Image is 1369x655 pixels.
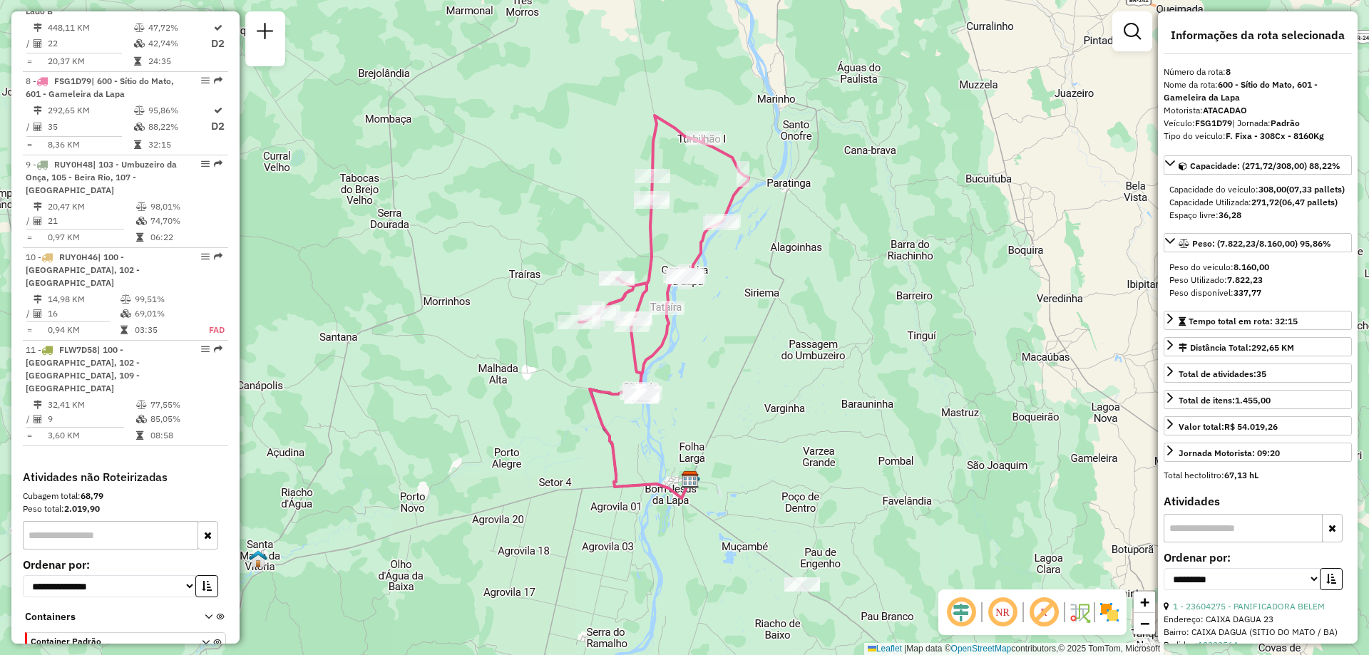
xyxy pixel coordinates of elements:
a: Capacidade: (271,72/308,00) 88,22% [1164,155,1352,175]
div: Valor total: [1179,421,1278,433]
span: Capacidade: (271,72/308,00) 88,22% [1190,160,1340,171]
strong: Padrão [1271,118,1300,128]
a: Zoom in [1134,592,1155,613]
strong: 7.822,23 [1227,274,1263,285]
span: Container Padrão [31,635,185,648]
td: 74,70% [150,214,222,228]
td: 85,05% [150,412,222,426]
strong: 271,72 [1251,197,1279,207]
td: 292,65 KM [47,103,133,118]
i: Tempo total em rota [134,140,141,149]
span: Exibir rótulo [1027,595,1061,629]
div: Peso Utilizado: [1169,274,1346,287]
i: % de utilização da cubagem [121,309,131,318]
span: | 100 - [GEOGRAPHIC_DATA], 102 - [GEOGRAPHIC_DATA] [26,252,140,288]
h4: Informações da rota selecionada [1164,29,1352,42]
td: 16 [47,306,120,321]
i: % de utilização da cubagem [136,415,147,423]
td: = [26,428,33,443]
td: / [26,118,33,135]
span: Total de atividades: [1179,368,1266,379]
strong: (07,33 pallets) [1286,184,1345,195]
strong: 35 [1256,368,1266,379]
span: | Jornada: [1232,118,1300,128]
td: 0,94 KM [47,323,120,337]
div: Número da rota: [1164,66,1352,78]
i: % de utilização do peso [121,295,131,304]
div: Cubagem total: [23,490,228,502]
em: Opções [201,160,210,168]
span: 10 - [26,252,140,288]
i: Total de Atividades [34,415,42,423]
span: 11 - [26,344,140,393]
td: 77,55% [150,398,222,412]
i: Total de Atividades [34,309,42,318]
i: Tempo total em rota [136,431,143,440]
div: Pedidos: [1164,639,1352,651]
div: Total de itens: [1179,394,1271,407]
span: | 600 - Sítio do Mato, 601 - Gameleira da Lapa [26,76,174,99]
div: Espaço livre: [1169,209,1346,222]
td: 42,74% [148,35,210,53]
td: 32:15 [148,138,210,152]
i: Distância Total [34,295,42,304]
td: FAD [193,323,225,337]
span: RUY0H48 [54,159,93,170]
span: | [904,644,906,654]
div: Endereço: CAIXA DAGUA 23 [1164,613,1352,626]
i: % de utilização do peso [136,202,147,211]
div: Nome da rota: [1164,78,1352,104]
div: Jornada Motorista: 09:20 [1179,447,1280,460]
i: Total de Atividades [34,39,42,48]
div: Total hectolitro: [1164,469,1352,482]
div: Peso total: [23,502,228,515]
h4: Atividades não Roteirizadas [23,470,228,484]
i: Distância Total [34,401,42,409]
strong: 600 - Sítio do Mato, 601 - Gameleira da Lapa [1164,79,1318,103]
a: Nova sessão e pesquisa [251,17,280,49]
span: Tempo total em rota: 32:15 [1189,316,1298,326]
span: FLW7D58 [59,344,97,355]
i: % de utilização do peso [134,106,145,115]
strong: ATACADAO [1203,105,1247,115]
td: = [26,138,33,152]
span: Containers [25,609,186,624]
div: Tipo do veículo: [1164,130,1352,143]
span: 9 - [26,159,177,195]
td: / [26,35,33,53]
i: Total de Atividades [34,217,42,225]
span: 8 - [26,76,174,99]
strong: 308,00 [1258,184,1286,195]
div: Map data © contributors,© 2025 TomTom, Microsoft [864,643,1164,655]
td: 8,36 KM [47,138,133,152]
p: D2 [211,118,225,135]
strong: R$ 54.019,26 [1224,421,1278,432]
strong: 8 [1226,66,1231,77]
i: Total de Atividades [34,123,42,131]
span: Peso do veículo: [1169,262,1269,272]
i: Rota otimizada [214,24,222,32]
span: Ocultar deslocamento [944,595,978,629]
div: Motorista: [1164,104,1352,117]
td: 20,47 KM [47,200,135,214]
td: 06:22 [150,230,222,244]
a: Tempo total em rota: 32:15 [1164,311,1352,330]
td: / [26,412,33,426]
img: RT PA - Santa Maria da Vitória [249,550,267,568]
span: FSG1D79 [54,76,91,86]
a: Valor total:R$ 54.019,26 [1164,416,1352,435]
td: 47,72% [148,21,210,35]
span: Peso: (7.822,23/8.160,00) 95,86% [1192,238,1331,249]
div: Veículo: [1164,117,1352,130]
span: Ocultar NR [985,595,1020,629]
strong: 1.455,00 [1235,395,1271,406]
span: | 100 - [GEOGRAPHIC_DATA], 102 - [GEOGRAPHIC_DATA], 109 - [GEOGRAPHIC_DATA] [26,344,140,393]
a: 1 - 23604275 - PANIFICADORA BELEM [1173,601,1325,612]
button: Ordem crescente [1320,568,1343,590]
td: 14,98 KM [47,292,120,306]
td: 22 [47,35,133,53]
div: Bairro: CAIXA DAGUA (SITIO DO MATO / BA) [1164,626,1352,639]
i: Tempo total em rota [121,326,128,334]
h4: Atividades [1164,495,1352,508]
a: OpenStreetMap [951,644,1012,654]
